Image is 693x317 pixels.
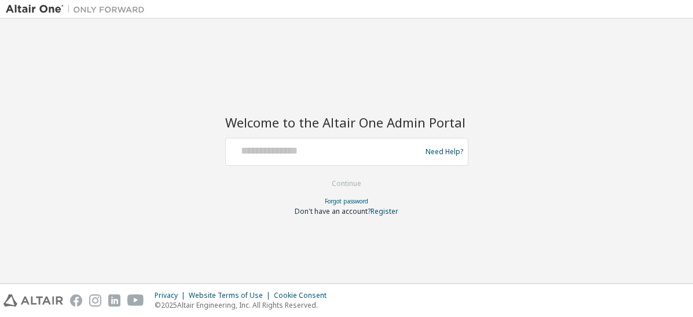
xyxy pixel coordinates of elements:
span: Don't have an account? [295,206,371,216]
img: altair_logo.svg [3,294,63,307]
img: linkedin.svg [108,294,120,307]
div: Website Terms of Use [189,291,274,300]
a: Need Help? [426,151,463,152]
img: facebook.svg [70,294,82,307]
p: © 2025 Altair Engineering, Inc. All Rights Reserved. [155,300,333,310]
img: youtube.svg [127,294,144,307]
a: Forgot password [325,197,368,205]
div: Cookie Consent [274,291,333,300]
img: Altair One [6,3,151,15]
img: instagram.svg [89,294,101,307]
div: Privacy [155,291,189,300]
h2: Welcome to the Altair One Admin Portal [225,114,468,130]
a: Register [371,206,398,216]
